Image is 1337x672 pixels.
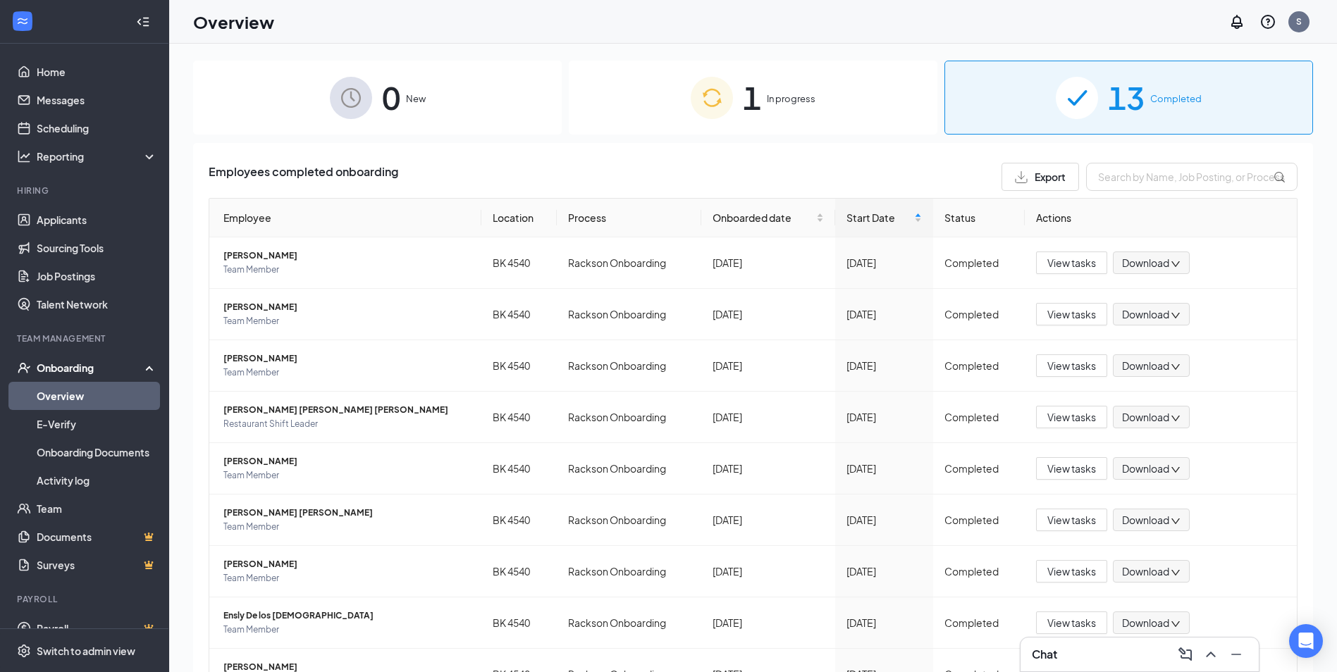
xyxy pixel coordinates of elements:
div: [DATE] [713,358,824,373]
span: View tasks [1047,255,1096,270]
span: View tasks [1047,306,1096,322]
span: View tasks [1047,461,1096,476]
div: [DATE] [713,306,824,322]
svg: ChevronUp [1202,646,1219,663]
span: Completed [1150,92,1202,106]
td: BK 4540 [481,289,557,340]
div: [DATE] [846,615,922,630]
td: BK 4540 [481,237,557,289]
div: S [1296,15,1302,27]
span: Team Member [223,263,470,277]
a: Onboarding Documents [37,438,157,466]
div: [DATE] [713,615,824,630]
button: View tasks [1036,406,1107,428]
button: View tasks [1036,611,1107,634]
span: Team Member [223,314,470,328]
td: Rackson Onboarding [557,340,701,392]
td: Rackson Onboarding [557,494,701,546]
td: BK 4540 [481,392,557,443]
span: 13 [1108,73,1145,122]
a: E-Verify [37,410,157,438]
a: Job Postings [37,262,157,290]
svg: WorkstreamLogo [16,14,30,28]
span: View tasks [1047,564,1096,579]
button: View tasks [1036,303,1107,325]
svg: Settings [17,644,31,658]
button: View tasks [1036,560,1107,583]
td: Rackson Onboarding [557,237,701,289]
td: Rackson Onboarding [557,597,701,649]
span: down [1171,362,1181,372]
span: 1 [743,73,761,122]
a: Activity log [37,466,157,494]
span: Download [1122,359,1169,373]
svg: Notifications [1228,13,1245,30]
div: [DATE] [713,512,824,528]
td: BK 4540 [481,340,557,392]
span: 0 [382,73,400,122]
div: Reporting [37,149,158,163]
span: Team Member [223,571,470,585]
span: View tasks [1047,512,1096,528]
span: Download [1122,513,1169,528]
a: DocumentsCrown [37,523,157,551]
a: Overview [37,382,157,410]
span: Download [1122,256,1169,270]
span: View tasks [1047,358,1096,373]
h1: Overview [193,10,274,34]
span: down [1171,619,1181,629]
a: Team [37,494,157,523]
th: Employee [209,199,481,237]
div: [DATE] [713,564,824,579]
span: down [1171,311,1181,321]
span: [PERSON_NAME] [223,351,470,366]
span: down [1171,516,1181,526]
svg: ComposeMessage [1177,646,1194,663]
span: [PERSON_NAME] [PERSON_NAME] [PERSON_NAME] [223,403,470,417]
button: View tasks [1036,457,1107,480]
span: down [1171,413,1181,423]
td: Rackson Onboarding [557,443,701,494]
div: Completed [944,461,1013,476]
button: ChevronUp [1200,643,1222,666]
td: BK 4540 [481,546,557,597]
button: View tasks [1036,251,1107,274]
a: Scheduling [37,114,157,142]
button: Minimize [1225,643,1247,666]
div: Team Management [17,332,154,344]
span: down [1171,568,1181,578]
span: down [1171,259,1181,269]
div: Completed [944,409,1013,425]
td: BK 4540 [481,494,557,546]
span: Download [1122,410,1169,425]
a: Sourcing Tools [37,234,157,262]
span: Team Member [223,520,470,534]
span: Onboarded date [713,210,813,225]
span: [PERSON_NAME] [223,557,470,571]
div: Open Intercom Messenger [1289,624,1323,658]
span: In progress [767,92,815,106]
div: [DATE] [846,358,922,373]
span: Start Date [846,210,911,225]
button: View tasks [1036,354,1107,377]
button: ComposeMessage [1174,643,1197,666]
a: SurveysCrown [37,551,157,579]
div: [DATE] [713,255,824,270]
td: Rackson Onboarding [557,392,701,443]
span: View tasks [1047,409,1096,425]
div: Switch to admin view [37,644,135,658]
th: Process [557,199,701,237]
a: Applicants [37,206,157,234]
span: Team Member [223,623,470,637]
div: Completed [944,255,1013,270]
div: [DATE] [846,409,922,425]
div: Completed [944,512,1013,528]
span: Download [1122,307,1169,322]
td: Rackson Onboarding [557,546,701,597]
span: Ensly De los [DEMOGRAPHIC_DATA] [223,609,470,623]
th: Onboarded date [701,199,835,237]
th: Status [933,199,1025,237]
div: Payroll [17,593,154,605]
svg: Collapse [136,15,150,29]
button: Export [1002,163,1079,191]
